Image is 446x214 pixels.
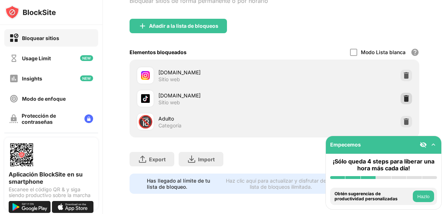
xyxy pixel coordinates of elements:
[158,69,274,76] div: [DOMAIN_NAME]
[147,178,218,190] div: Has llegado al límite de tu lista de bloqueo.
[52,201,94,213] img: download-on-the-app-store.svg
[80,75,93,81] img: new-icon.svg
[22,96,66,102] div: Modo de enfoque
[361,49,406,55] div: Modo Lista blanca
[158,122,182,129] div: Categoría
[222,178,340,190] div: Haz clic aquí para actualizar y disfrutar de una lista de bloqueos ilimitada.
[158,115,274,122] div: Adulto
[158,76,180,83] div: Sitio web
[149,23,218,29] div: Añadir a la lista de bloqueos
[158,99,180,106] div: Sitio web
[22,75,42,82] div: Insights
[9,142,35,168] img: options-page-qr-code.png
[9,94,18,103] img: focus-off.svg
[158,92,274,99] div: [DOMAIN_NAME]
[80,55,93,61] img: new-icon.svg
[334,191,411,202] div: Obtén sugerencias de productividad personalizadas
[198,156,215,162] div: Import
[420,141,427,148] img: eye-not-visible.svg
[9,54,18,63] img: time-usage-off.svg
[138,114,153,129] div: 🔞
[9,201,51,213] img: get-it-on-google-play.svg
[413,191,434,202] button: Hazlo
[430,141,437,148] img: omni-setup-toggle.svg
[9,171,94,185] div: Aplicación BlockSite en su smartphone
[9,114,18,123] img: password-protection-off.svg
[330,158,437,172] div: ¡Sólo queda 4 steps para liberar una hora más cada día!
[5,5,56,19] img: logo-blocksite.svg
[330,141,361,148] div: Empecemos
[22,55,51,61] div: Usage Limit
[9,187,94,198] div: Escanee el código QR & y siga siendo productivo sobre la marcha
[149,156,166,162] div: Export
[9,34,18,43] img: block-on.svg
[9,74,18,83] img: insights-off.svg
[22,113,79,125] div: Protección de contraseñas
[130,49,187,55] div: Elementos bloqueados
[22,35,59,41] div: Bloquear sitios
[141,94,150,103] img: favicons
[141,71,150,80] img: favicons
[84,114,93,123] img: lock-menu.svg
